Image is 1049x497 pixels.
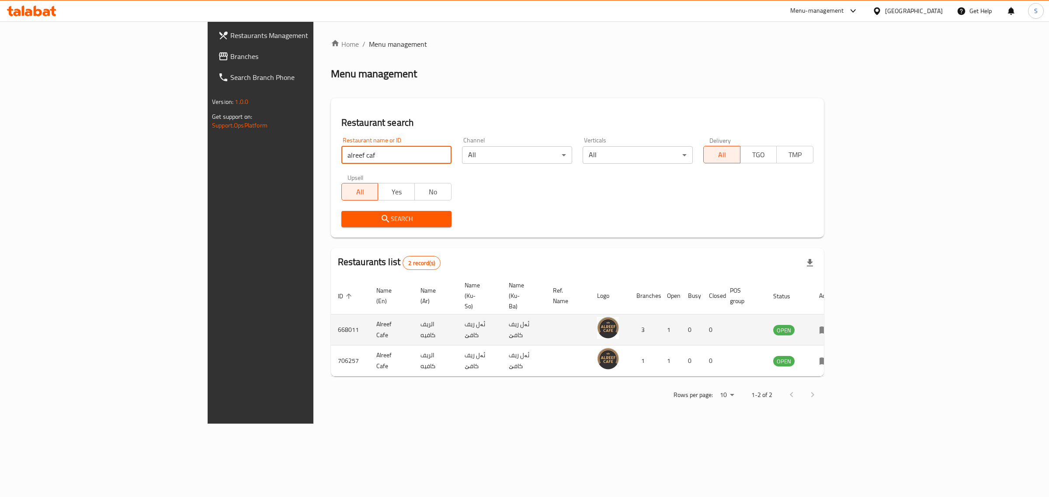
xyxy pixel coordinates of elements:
td: الريف كافيه [413,314,458,345]
table: enhanced table [331,277,842,376]
span: Get support on: [212,111,252,122]
div: All [583,146,693,164]
span: TMP [780,148,810,161]
span: Search Branch Phone [230,72,376,83]
span: All [707,148,737,161]
span: Search [348,214,445,224]
div: Export file [799,252,820,273]
td: ئەل ریف کافێ [502,345,546,376]
div: Menu [819,355,835,366]
td: Alreef Cafe [369,314,413,345]
td: 1 [660,345,681,376]
th: Action [812,277,842,314]
td: 0 [681,314,702,345]
h2: Restaurant search [341,116,813,129]
th: Logo [590,277,629,314]
th: Closed [702,277,723,314]
span: Name (Ku-So) [465,280,491,311]
button: TGO [740,146,777,163]
span: ID [338,291,354,301]
td: 1 [660,314,681,345]
img: Alreef Cafe [597,348,619,370]
button: Yes [378,183,415,200]
span: 1.0.0 [235,96,248,107]
td: 3 [629,314,660,345]
button: TMP [776,146,813,163]
div: Total records count [403,256,441,270]
span: Menu management [369,39,427,49]
span: OPEN [773,325,795,335]
div: OPEN [773,325,795,335]
span: Name (Ar) [420,285,447,306]
h2: Restaurants list [338,255,441,270]
p: 1-2 of 2 [751,390,772,400]
button: Search [341,211,452,227]
nav: breadcrumb [331,39,824,49]
td: 0 [681,345,702,376]
th: Branches [629,277,660,314]
div: All [462,146,572,164]
td: ئەل ریف کافێ [502,314,546,345]
span: 2 record(s) [403,259,440,267]
button: All [703,146,740,163]
img: Alreef Cafe [597,317,619,339]
span: Yes [382,186,411,198]
td: ئەل ریف کافێ [458,314,502,345]
span: S [1034,6,1038,16]
label: Delivery [709,137,731,143]
div: Rows per page: [716,389,737,402]
a: Restaurants Management [211,25,383,46]
a: Support.OpsPlatform [212,120,267,131]
span: Name (En) [376,285,403,306]
span: No [418,186,448,198]
td: 0 [702,314,723,345]
button: No [414,183,452,200]
td: 0 [702,345,723,376]
span: POS group [730,285,756,306]
th: Open [660,277,681,314]
td: ئەل ریف کافێ [458,345,502,376]
span: OPEN [773,356,795,366]
td: الريف كافيه [413,345,458,376]
h2: Menu management [331,67,417,81]
button: All [341,183,379,200]
a: Search Branch Phone [211,67,383,88]
span: Branches [230,51,376,62]
span: Restaurants Management [230,30,376,41]
span: All [345,186,375,198]
span: Ref. Name [553,285,580,306]
div: Menu-management [790,6,844,16]
input: Search for restaurant name or ID.. [341,146,452,164]
span: TGO [744,148,774,161]
td: 1 [629,345,660,376]
a: Branches [211,46,383,67]
td: Alreef Cafe [369,345,413,376]
span: Version: [212,96,233,107]
span: Name (Ku-Ba) [509,280,535,311]
div: [GEOGRAPHIC_DATA] [885,6,943,16]
label: Upsell [347,174,364,180]
p: Rows per page: [674,390,713,400]
th: Busy [681,277,702,314]
span: Status [773,291,802,301]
